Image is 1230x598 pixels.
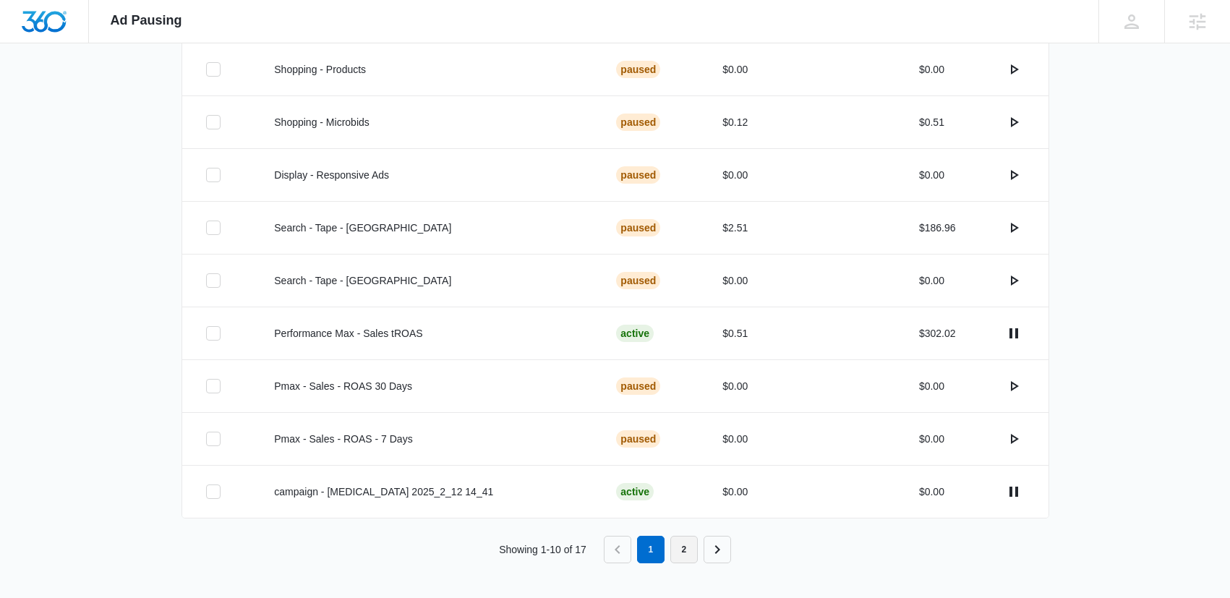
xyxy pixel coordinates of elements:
[1002,163,1025,187] button: actions.activate
[274,432,581,447] p: Pmax - Sales - ROAS - 7 Days
[704,536,731,563] a: Next Page
[616,114,660,131] div: Paused
[919,168,944,183] p: $0.00
[616,483,654,500] div: Active
[1002,58,1025,81] button: actions.activate
[919,326,956,341] p: $302.02
[919,432,944,447] p: $0.00
[637,536,665,563] em: 1
[722,432,884,447] p: $0.00
[616,272,660,289] div: Paused
[919,379,944,394] p: $0.00
[274,168,581,183] p: Display - Responsive Ads
[722,221,884,236] p: $2.51
[274,221,581,236] p: Search - Tape - [GEOGRAPHIC_DATA]
[722,62,884,77] p: $0.00
[1002,216,1025,239] button: actions.activate
[616,61,660,78] div: Paused
[616,377,660,395] div: Paused
[1002,427,1025,450] button: actions.activate
[1002,322,1025,345] button: actions.pause
[1002,375,1025,398] button: actions.activate
[616,430,660,448] div: Paused
[722,379,884,394] p: $0.00
[919,115,944,130] p: $0.51
[919,484,944,500] p: $0.00
[722,115,884,130] p: $0.12
[722,326,884,341] p: $0.51
[1002,111,1025,134] button: actions.activate
[919,273,944,289] p: $0.00
[919,221,956,236] p: $186.96
[274,326,581,341] p: Performance Max - Sales tROAS
[274,379,581,394] p: Pmax - Sales - ROAS 30 Days
[274,484,581,500] p: campaign - [MEDICAL_DATA] 2025_2_12 14_41
[274,62,581,77] p: Shopping - Products
[722,168,884,183] p: $0.00
[274,115,581,130] p: Shopping - Microbids
[722,484,884,500] p: $0.00
[604,536,731,563] nav: Pagination
[274,273,581,289] p: Search - Tape - [GEOGRAPHIC_DATA]
[616,325,654,342] div: Active
[616,219,660,236] div: Paused
[670,536,698,563] a: Page 2
[111,13,182,28] span: Ad Pausing
[1002,269,1025,292] button: actions.activate
[616,166,660,184] div: Paused
[919,62,944,77] p: $0.00
[499,542,586,558] p: Showing 1-10 of 17
[1002,480,1025,503] button: actions.pause
[722,273,884,289] p: $0.00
